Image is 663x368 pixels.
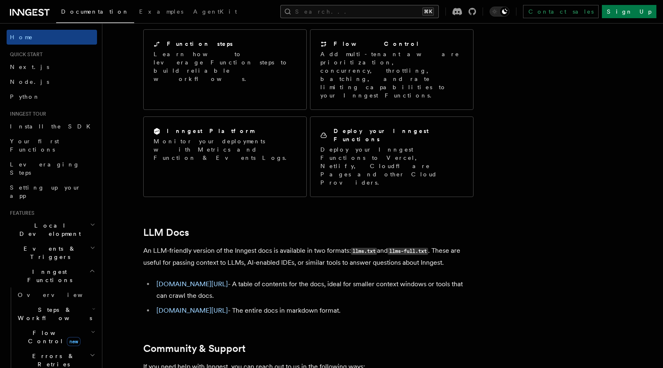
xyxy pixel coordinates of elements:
a: Documentation [56,2,134,23]
a: Install the SDK [7,119,97,134]
button: Flow Controlnew [14,325,97,349]
span: Your first Functions [10,138,59,153]
a: Function stepsLearn how to leverage Function steps to build reliable workflows. [143,29,307,110]
span: Inngest tour [7,111,46,117]
h2: Function steps [167,40,233,48]
h2: Flow Control [334,40,419,48]
span: Features [7,210,34,216]
span: Overview [18,292,103,298]
a: Deploy your Inngest FunctionsDeploy your Inngest Functions to Vercel, Netlify, Cloudflare Pages a... [310,116,474,197]
a: AgentKit [188,2,242,22]
p: Add multi-tenant aware prioritization, concurrency, throttling, batching, and rate limiting capab... [320,50,463,100]
span: Steps & Workflows [14,306,92,322]
span: Local Development [7,221,90,238]
span: Next.js [10,64,49,70]
a: Python [7,89,97,104]
a: Node.js [7,74,97,89]
span: Install the SDK [10,123,95,130]
span: AgentKit [193,8,237,15]
button: Search...⌘K [280,5,439,18]
a: Contact sales [523,5,599,18]
a: Your first Functions [7,134,97,157]
span: new [67,337,81,346]
a: Sign Up [602,5,656,18]
p: An LLM-friendly version of the Inngest docs is available in two formats: and . These are useful f... [143,245,474,268]
a: Overview [14,287,97,302]
p: Learn how to leverage Function steps to build reliable workflows. [154,50,296,83]
span: Flow Control [14,329,91,345]
span: Inngest Functions [7,268,89,284]
span: Events & Triggers [7,245,90,261]
button: Inngest Functions [7,264,97,287]
a: Examples [134,2,188,22]
h2: Inngest Platform [167,127,254,135]
a: Inngest PlatformMonitor your deployments with Metrics and Function & Events Logs. [143,116,307,197]
span: Examples [139,8,183,15]
span: Python [10,93,40,100]
p: Deploy your Inngest Functions to Vercel, Netlify, Cloudflare Pages and other Cloud Providers. [320,145,463,187]
a: LLM Docs [143,227,189,238]
h2: Deploy your Inngest Functions [334,127,463,143]
code: llms.txt [351,248,377,255]
a: Leveraging Steps [7,157,97,180]
button: Local Development [7,218,97,241]
a: Next.js [7,59,97,74]
a: Flow ControlAdd multi-tenant aware prioritization, concurrency, throttling, batching, and rate li... [310,29,474,110]
kbd: ⌘K [422,7,434,16]
a: Home [7,30,97,45]
span: Documentation [61,8,129,15]
span: Quick start [7,51,43,58]
span: Home [10,33,33,41]
a: Setting up your app [7,180,97,203]
a: Community & Support [143,343,246,354]
a: [DOMAIN_NAME][URL] [156,280,228,288]
span: Leveraging Steps [10,161,80,176]
button: Toggle dark mode [490,7,509,17]
p: Monitor your deployments with Metrics and Function & Events Logs. [154,137,296,162]
a: [DOMAIN_NAME][URL] [156,306,228,314]
span: Node.js [10,78,49,85]
button: Steps & Workflows [14,302,97,325]
li: - A table of contents for the docs, ideal for smaller context windows or tools that can crawl the... [154,278,474,302]
button: Events & Triggers [7,241,97,264]
code: llms-full.txt [388,248,428,255]
li: - The entire docs in markdown format. [154,305,474,316]
span: Setting up your app [10,184,81,199]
